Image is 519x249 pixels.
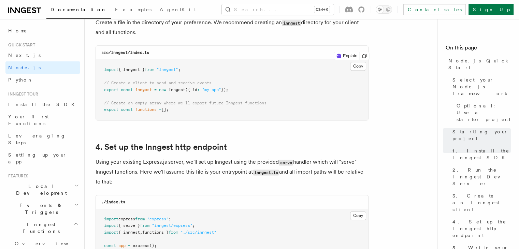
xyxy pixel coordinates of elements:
[5,149,80,168] a: Setting up your app
[5,221,74,235] span: Inngest Functions
[376,5,392,14] button: Toggle dark mode
[8,65,41,70] span: Node.js
[450,216,511,241] a: 4. Set up the Inngest http endpoint
[5,218,80,237] button: Inngest Functions
[104,230,118,235] span: import
[118,217,135,221] span: express
[5,180,80,199] button: Local Development
[104,243,116,248] span: const
[118,67,145,72] span: { Inngest }
[169,217,171,221] span: ;
[51,7,107,12] span: Documentation
[350,62,366,71] button: Copy
[152,223,192,228] span: "inngest/express"
[5,61,80,74] a: Node.js
[450,145,511,164] a: 1. Install the Inngest SDK
[160,7,196,12] span: AgentKit
[104,80,212,85] span: // Create a client to send and receive events
[8,114,49,126] span: Your first Functions
[457,102,511,123] span: Optional: Use a starter project
[279,160,293,165] code: serve
[147,217,169,221] span: "express"
[118,223,140,228] span: { serve }
[450,74,511,100] a: Select your Node.js framework
[169,87,185,92] span: Inngest
[221,87,228,92] span: });
[111,2,156,18] a: Examples
[140,223,149,228] span: from
[161,107,169,112] span: [];
[8,133,66,145] span: Leveraging Steps
[159,87,166,92] span: new
[185,87,197,92] span: ({ id
[5,91,38,97] span: Inngest tour
[135,217,145,221] span: from
[8,152,67,164] span: Setting up your app
[118,243,126,248] span: app
[8,53,41,58] span: Next.js
[104,67,118,72] span: import
[446,44,511,55] h4: On this page
[468,4,514,15] a: Sign Up
[169,230,178,235] span: from
[104,223,118,228] span: import
[202,87,221,92] span: "my-app"
[452,166,511,187] span: 2. Run the Inngest Dev Server
[118,230,140,235] span: { inngest
[282,20,301,26] code: inngest
[454,100,511,126] a: Optional: Use a starter project
[142,230,169,235] span: functions }
[452,192,511,213] span: 3. Create an Inngest client
[133,243,149,248] span: express
[140,230,142,235] span: ,
[403,4,466,15] a: Contact sales
[452,76,511,97] span: Select your Node.js framework
[197,87,200,92] span: :
[450,190,511,216] a: 3. Create an Inngest client
[101,50,149,55] code: src/inngest/index.ts
[135,87,152,92] span: inngest
[181,230,216,235] span: "./src/inngest"
[104,217,118,221] span: import
[5,42,35,48] span: Quick start
[8,77,33,83] span: Python
[156,2,200,18] a: AgentKit
[46,2,111,19] a: Documentation
[104,101,266,105] span: // Create an empty array where we'll export future Inngest functions
[96,18,369,37] p: Create a file in the directory of your preference. We recommend creating an directory for your cl...
[159,107,161,112] span: =
[128,243,130,248] span: =
[450,126,511,145] a: Starting your project
[96,157,369,187] p: Using your existing Express.js server, we'll set up Inngest using the provided handler which will...
[5,98,80,111] a: Install the SDK
[101,200,125,204] code: ./index.ts
[178,67,181,72] span: ;
[222,4,334,15] button: Search...Ctrl+K
[5,173,28,179] span: Features
[452,218,511,239] span: 4. Set up the Inngest http endpoint
[350,211,366,220] button: Copy
[96,142,227,152] a: 4. Set up the Inngest http endpoint
[145,67,154,72] span: from
[154,87,157,92] span: =
[448,57,511,71] span: Node.js Quick Start
[8,27,27,34] span: Home
[5,183,74,196] span: Local Development
[5,49,80,61] a: Next.js
[15,241,85,246] span: Overview
[149,243,157,248] span: ();
[253,170,279,175] code: inngest.ts
[5,74,80,86] a: Python
[8,102,79,107] span: Install the SDK
[452,128,511,142] span: Starting your project
[5,25,80,37] a: Home
[121,87,133,92] span: const
[104,107,118,112] span: export
[314,6,330,13] kbd: Ctrl+K
[450,164,511,190] a: 2. Run the Inngest Dev Server
[121,107,133,112] span: const
[5,202,74,216] span: Events & Triggers
[192,223,195,228] span: ;
[135,107,157,112] span: functions
[446,55,511,74] a: Node.js Quick Start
